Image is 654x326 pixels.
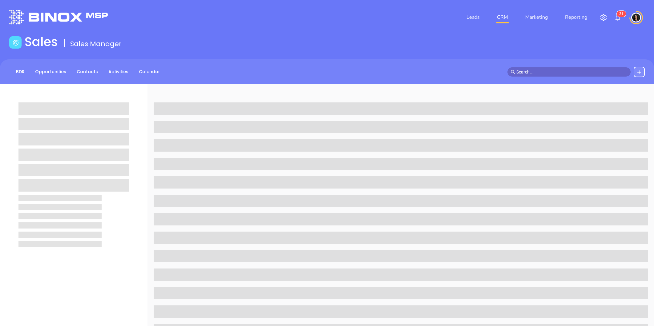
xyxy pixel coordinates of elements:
img: logo [9,10,108,24]
a: Opportunities [31,67,70,77]
img: user [631,13,641,22]
span: 1 [621,12,624,16]
a: Contacts [73,67,102,77]
sup: 31 [617,11,626,17]
a: Calendar [135,67,164,77]
a: Activities [105,67,132,77]
img: iconSetting [600,14,607,21]
span: Sales Manager [70,39,122,49]
input: Search… [516,69,627,75]
span: 3 [619,12,621,16]
span: search [511,70,515,74]
a: CRM [495,11,511,23]
a: Marketing [523,11,550,23]
h1: Sales [25,34,58,49]
img: iconNotification [614,14,621,21]
a: BDR [12,67,28,77]
a: Reporting [563,11,590,23]
a: Leads [464,11,482,23]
